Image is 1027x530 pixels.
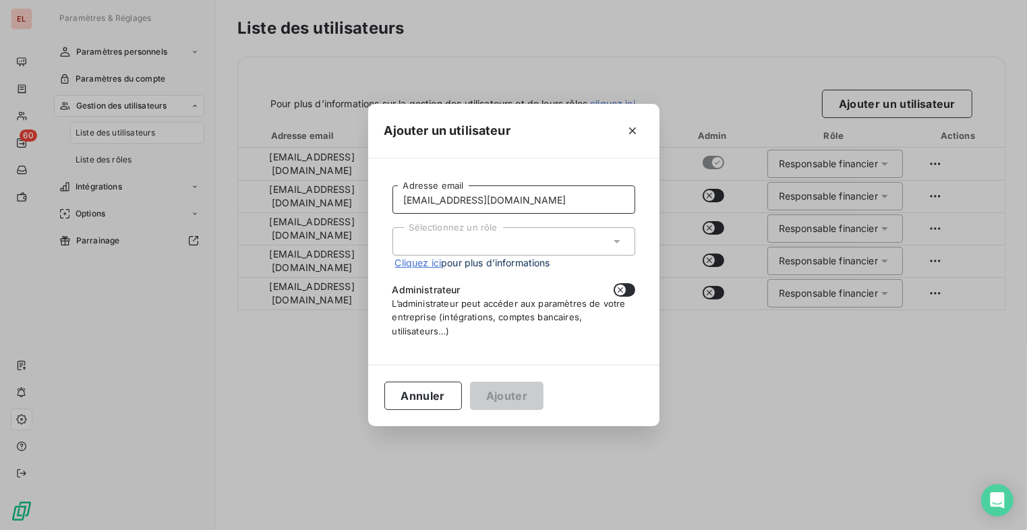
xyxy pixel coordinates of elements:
[395,257,442,268] a: Cliquez ici
[384,121,510,140] h5: Ajouter un utilisateur
[470,382,544,410] button: Ajouter
[395,256,550,270] span: pour plus d’informations
[981,484,1014,517] div: Open Intercom Messenger
[392,283,461,297] span: Administrateur
[392,185,635,214] input: placeholder
[384,382,462,410] button: Annuler
[392,298,626,336] span: L’administrateur peut accéder aux paramètres de votre entreprise (intégrations, comptes bancaires...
